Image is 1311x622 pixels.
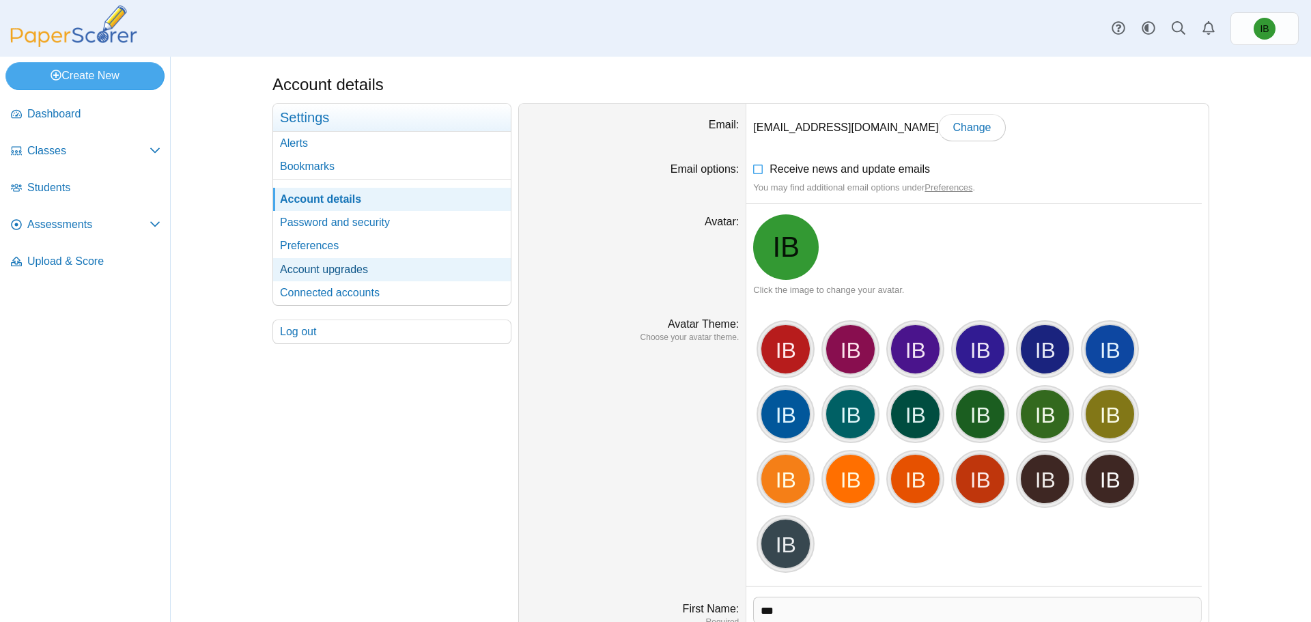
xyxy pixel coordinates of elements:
[273,155,511,178] a: Bookmarks
[709,119,739,130] label: Email
[746,104,1209,152] dd: [EMAIL_ADDRESS][DOMAIN_NAME]
[772,233,800,261] span: ICT BCC School
[5,5,142,47] img: PaperScorer
[955,388,1006,440] div: IB
[1254,18,1275,40] span: ICT BCC School
[760,453,811,505] div: IB
[753,182,1202,194] div: You may find additional email options under .
[5,38,142,49] a: PaperScorer
[890,324,941,375] div: IB
[5,172,166,205] a: Students
[955,453,1006,505] div: IB
[760,388,811,440] div: IB
[27,254,160,269] span: Upload & Score
[683,603,739,614] label: First Name
[1260,24,1269,33] span: ICT BCC School
[27,107,160,122] span: Dashboard
[1084,453,1136,505] div: IB
[825,453,876,505] div: IB
[273,281,511,305] a: Connected accounts
[1019,324,1071,375] div: IB
[753,284,1202,296] div: Click the image to change your avatar.
[671,163,739,175] label: Email options
[5,209,166,242] a: Assessments
[5,98,166,131] a: Dashboard
[825,388,876,440] div: IB
[825,324,876,375] div: IB
[953,122,991,133] span: Change
[526,332,739,343] dfn: Choose your avatar theme.
[955,324,1006,375] div: IB
[5,135,166,168] a: Classes
[760,518,811,569] div: IB
[890,388,941,440] div: IB
[273,132,511,155] a: Alerts
[1084,388,1136,440] div: IB
[760,324,811,375] div: IB
[27,143,150,158] span: Classes
[5,246,166,279] a: Upload & Score
[1019,453,1071,505] div: IB
[753,214,819,280] a: ICT BCC School
[5,62,165,89] a: Create New
[1084,324,1136,375] div: IB
[273,234,511,257] a: Preferences
[27,217,150,232] span: Assessments
[273,104,511,132] h3: Settings
[1230,12,1299,45] a: ICT BCC School
[925,182,972,193] a: Preferences
[272,73,384,96] h1: Account details
[890,453,941,505] div: IB
[273,320,511,343] a: Log out
[273,188,511,211] a: Account details
[705,216,739,227] label: Avatar
[1194,14,1224,44] a: Alerts
[273,211,511,234] a: Password and security
[27,180,160,195] span: Students
[273,258,511,281] a: Account upgrades
[770,163,930,175] span: Receive news and update emails
[938,114,1005,141] a: Change
[1019,388,1071,440] div: IB
[668,318,739,330] label: Avatar Theme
